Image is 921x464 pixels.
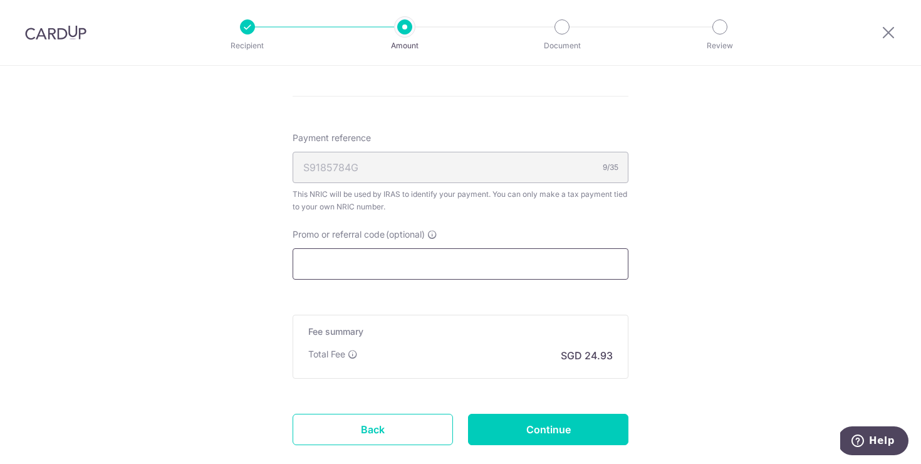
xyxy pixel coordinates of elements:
p: SGD 24.93 [561,348,613,363]
p: Document [516,40,608,52]
span: Promo or referral code [293,228,385,241]
iframe: Opens a widget where you can find more information [840,426,908,458]
a: Back [293,414,453,445]
input: Continue [468,414,628,445]
div: This NRIC will be used by IRAS to identify your payment. You can only make a tax payment tied to ... [293,188,628,213]
p: Total Fee [308,348,345,361]
h5: Fee summary [308,325,613,338]
p: Amount [358,40,451,52]
span: (optional) [386,228,425,241]
span: Payment reference [293,132,371,144]
p: Recipient [201,40,294,52]
img: CardUp [25,25,86,40]
div: 9/35 [603,161,618,174]
p: Review [674,40,766,52]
